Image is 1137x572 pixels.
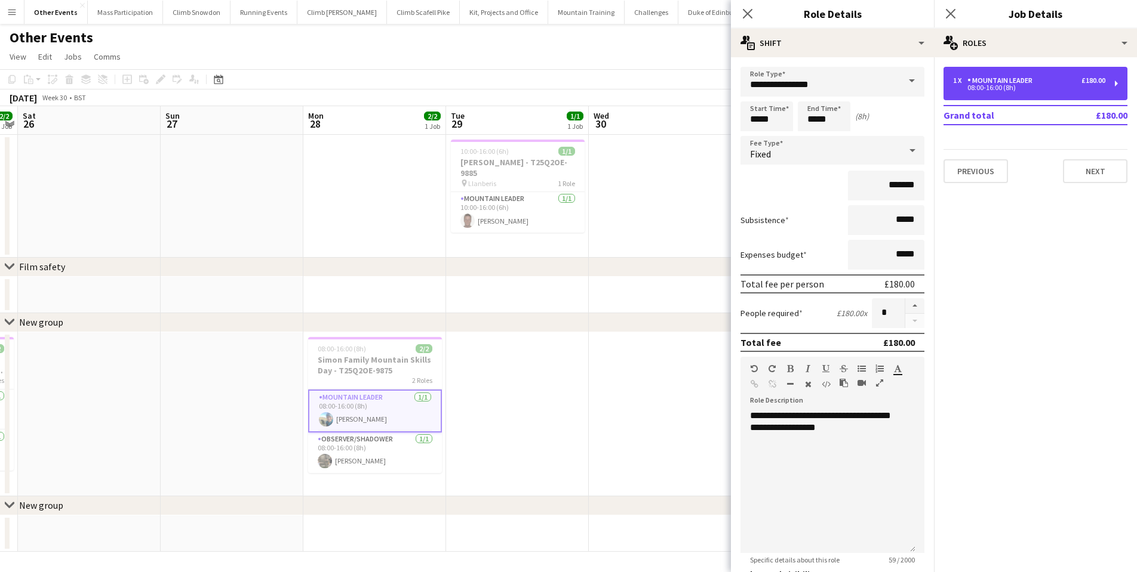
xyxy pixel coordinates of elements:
div: £180.00 [884,278,915,290]
label: People required [740,308,803,319]
div: Total fee [740,336,781,348]
h3: [PERSON_NAME] - T25Q2OE-9885 [451,157,585,178]
button: Bold [786,364,794,373]
button: Duke of Edinburgh [678,1,754,24]
app-card-role: Mountain Leader1/108:00-16:00 (8h)[PERSON_NAME] [308,389,442,432]
button: Underline [822,364,830,373]
button: Kit, Projects and Office [460,1,548,24]
button: Insert video [858,378,866,388]
h3: Simon Family Mountain Skills Day - T25Q2OE-9875 [308,354,442,376]
label: Expenses budget [740,249,807,260]
button: Mass Participation [88,1,163,24]
button: Increase [905,298,924,314]
h3: Job Details [934,6,1137,21]
div: New group [19,317,63,329]
button: Climb Snowdon [163,1,231,24]
span: Jobs [64,51,82,62]
span: Comms [94,51,121,62]
app-job-card: 08:00-16:00 (8h)2/2Simon Family Mountain Skills Day - T25Q2OE-98752 RolesMountain Leader1/108:00-... [308,337,442,473]
span: 1/1 [558,147,575,156]
span: 1/1 [567,112,583,120]
button: Horizontal Line [786,379,794,389]
div: Mountain Leader [967,76,1037,85]
div: New group [19,499,63,511]
button: Mountain Training [548,1,625,24]
span: Wed [594,110,609,121]
button: Ordered List [875,364,884,373]
app-card-role: Mountain Leader1/110:00-16:00 (6h)[PERSON_NAME] [451,192,585,233]
span: 1 Role [558,179,575,188]
span: Week 30 [39,93,69,102]
span: Fixed [750,148,771,160]
span: Mon [308,110,324,121]
button: Other Events [24,1,88,24]
div: 1 x [953,76,967,85]
button: Climb Scafell Pike [387,1,460,24]
button: HTML Code [822,379,830,389]
button: Challenges [625,1,678,24]
span: 27 [164,117,180,131]
td: £180.00 [1056,106,1127,125]
td: Grand total [944,106,1056,125]
div: BST [74,93,86,102]
span: 30 [592,117,609,131]
button: Text Color [893,364,902,373]
label: Subsistence [740,215,789,225]
app-card-role: Observer/Shadower1/108:00-16:00 (8h)[PERSON_NAME] [308,432,442,473]
span: 28 [306,117,324,131]
a: View [5,49,31,64]
button: Running Events [231,1,297,24]
button: Clear Formatting [804,379,812,389]
span: Specific details about this role [740,555,849,564]
span: 26 [21,117,36,131]
span: 2 Roles [412,376,432,385]
div: Film safety [19,261,65,273]
app-job-card: 10:00-16:00 (6h)1/1[PERSON_NAME] - T25Q2OE-9885 Llanberis1 RoleMountain Leader1/110:00-16:00 (6h)... [451,140,585,233]
span: Tue [451,110,465,121]
button: Redo [768,364,776,373]
div: £180.00 [883,336,915,348]
span: View [10,51,26,62]
button: Unordered List [858,364,866,373]
div: 1 Job [567,122,583,131]
div: £180.00 x [837,308,867,319]
span: 10:00-16:00 (6h) [460,147,509,156]
button: Paste as plain text [840,378,848,388]
button: Previous [944,159,1008,183]
div: (8h) [855,111,869,122]
a: Edit [33,49,57,64]
button: Fullscreen [875,378,884,388]
button: Climb [PERSON_NAME] [297,1,387,24]
div: Roles [934,29,1137,57]
h3: Role Details [731,6,934,21]
span: 08:00-16:00 (8h) [318,344,366,353]
div: 08:00-16:00 (8h) [953,85,1105,91]
a: Jobs [59,49,87,64]
span: 2/2 [416,344,432,353]
span: Llanberis [468,179,496,188]
span: 2/2 [424,112,441,120]
div: £180.00 [1081,76,1105,85]
span: Sat [23,110,36,121]
a: Comms [89,49,125,64]
button: Next [1063,159,1127,183]
span: Edit [38,51,52,62]
div: Shift [731,29,934,57]
span: 59 / 2000 [879,555,924,564]
div: [DATE] [10,92,37,104]
span: 29 [449,117,465,131]
button: Strikethrough [840,364,848,373]
div: Total fee per person [740,278,824,290]
span: Sun [165,110,180,121]
div: 1 Job [425,122,440,131]
button: Italic [804,364,812,373]
h1: Other Events [10,29,93,47]
button: Undo [750,364,758,373]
